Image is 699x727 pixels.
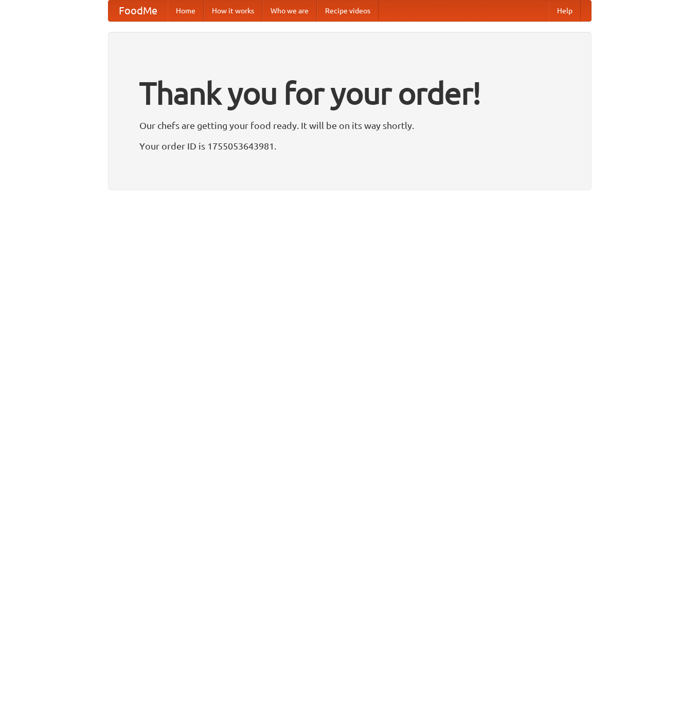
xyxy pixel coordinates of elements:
a: Recipe videos [317,1,379,21]
p: Your order ID is 1755053643981. [139,138,560,154]
a: FoodMe [109,1,168,21]
a: Home [168,1,204,21]
a: Who we are [262,1,317,21]
p: Our chefs are getting your food ready. It will be on its way shortly. [139,118,560,133]
h1: Thank you for your order! [139,68,560,118]
a: Help [549,1,581,21]
a: How it works [204,1,262,21]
